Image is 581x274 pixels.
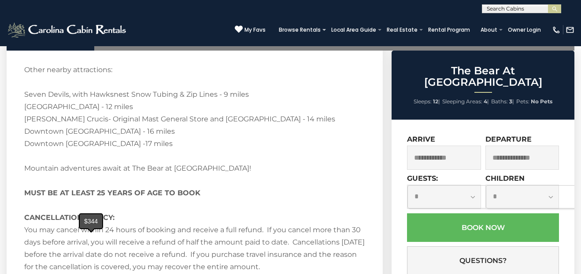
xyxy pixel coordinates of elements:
[509,98,512,105] strong: 3
[244,26,266,34] span: My Favs
[433,98,438,105] strong: 12
[484,98,487,105] strong: 4
[327,24,381,36] a: Local Area Guide
[442,98,482,105] span: Sleeping Areas:
[552,26,561,34] img: phone-regular-white.png
[485,174,525,183] label: Children
[80,214,102,228] div: $344
[414,98,432,105] span: Sleeps:
[407,135,435,143] label: Arrive
[407,174,438,183] label: Guests:
[491,96,514,107] li: |
[274,24,325,36] a: Browse Rentals
[531,98,552,105] strong: No Pets
[382,24,422,36] a: Real Estate
[407,213,559,242] button: Book Now
[503,24,545,36] a: Owner Login
[235,25,266,34] a: My Favs
[7,21,129,39] img: White-1-2.png
[476,24,502,36] a: About
[394,65,572,88] h2: The Bear At [GEOGRAPHIC_DATA]
[442,96,489,107] li: |
[566,26,574,34] img: mail-regular-white.png
[485,135,532,143] label: Departure
[24,189,200,222] strong: MUST BE AT LEAST 25 YEARS OF AGE TO BOOK CANCELLATION POLICY:
[414,96,440,107] li: |
[424,24,474,36] a: Rental Program
[516,98,529,105] span: Pets:
[491,98,508,105] span: Baths:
